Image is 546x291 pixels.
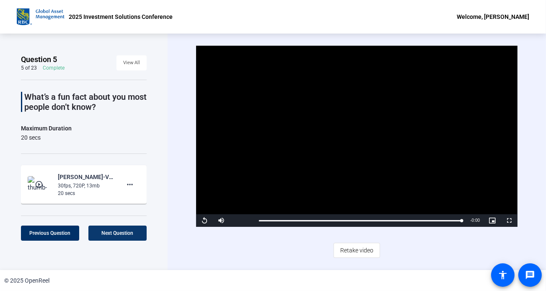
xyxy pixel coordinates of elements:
mat-icon: more_horiz [125,179,135,190]
div: 20 secs [58,190,114,197]
span: Next Question [102,230,134,236]
button: Next Question [88,226,147,241]
span: - [470,218,471,223]
mat-icon: accessibility [498,270,508,280]
button: View All [116,55,147,70]
span: Previous Question [30,230,71,236]
span: Question 5 [21,55,57,65]
button: Previous Question [21,226,79,241]
div: 30fps, 720P, 13mb [58,182,114,190]
div: Progress Bar [259,220,462,221]
div: [PERSON_NAME]-Video Request Sessions-2025 Investment Solutions Conference-1756491013404-webcam [58,172,114,182]
div: Video Player [196,46,518,227]
img: thumb-nail [28,176,52,193]
img: OpenReel logo [17,8,65,25]
button: Replay [196,214,213,227]
button: Picture-in-Picture [484,214,501,227]
div: Welcome, [PERSON_NAME] [457,12,529,22]
p: What’s a fun fact about you most people don’t know? [24,92,147,112]
mat-icon: message [525,270,535,280]
button: Fullscreen [501,214,518,227]
mat-icon: play_circle_outline [35,180,45,189]
div: 5 of 23 [21,65,37,71]
p: 2025 Investment Solutions Conference [69,12,173,22]
div: Maximum Duration [21,123,72,133]
span: Retake video [340,242,373,258]
span: View All [123,57,140,69]
button: Retake video [334,243,380,258]
div: Complete [43,65,65,71]
span: 0:00 [472,218,480,223]
button: Mute [213,214,230,227]
div: © 2025 OpenReel [4,276,49,285]
div: 20 secs [21,133,72,142]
